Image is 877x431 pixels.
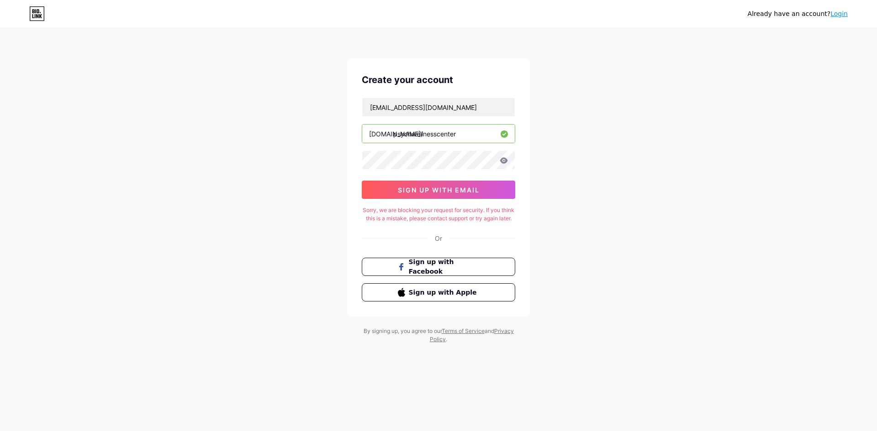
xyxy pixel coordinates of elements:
div: Already have an account? [748,9,848,19]
button: Sign up with Apple [362,283,515,301]
input: Email [362,98,515,116]
div: Or [435,234,442,243]
button: Sign up with Facebook [362,258,515,276]
div: Sorry, we are blocking your request for security. If you think this is a mistake, please contact ... [362,206,515,223]
a: Login [830,10,848,17]
span: Sign up with Facebook [409,257,480,276]
div: Create your account [362,73,515,87]
input: username [362,125,515,143]
a: Terms of Service [442,327,485,334]
button: sign up with email [362,181,515,199]
span: Sign up with Apple [409,288,480,297]
div: [DOMAIN_NAME]/ [369,129,423,139]
div: By signing up, you agree to our and . [361,327,516,343]
span: sign up with email [398,186,480,194]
